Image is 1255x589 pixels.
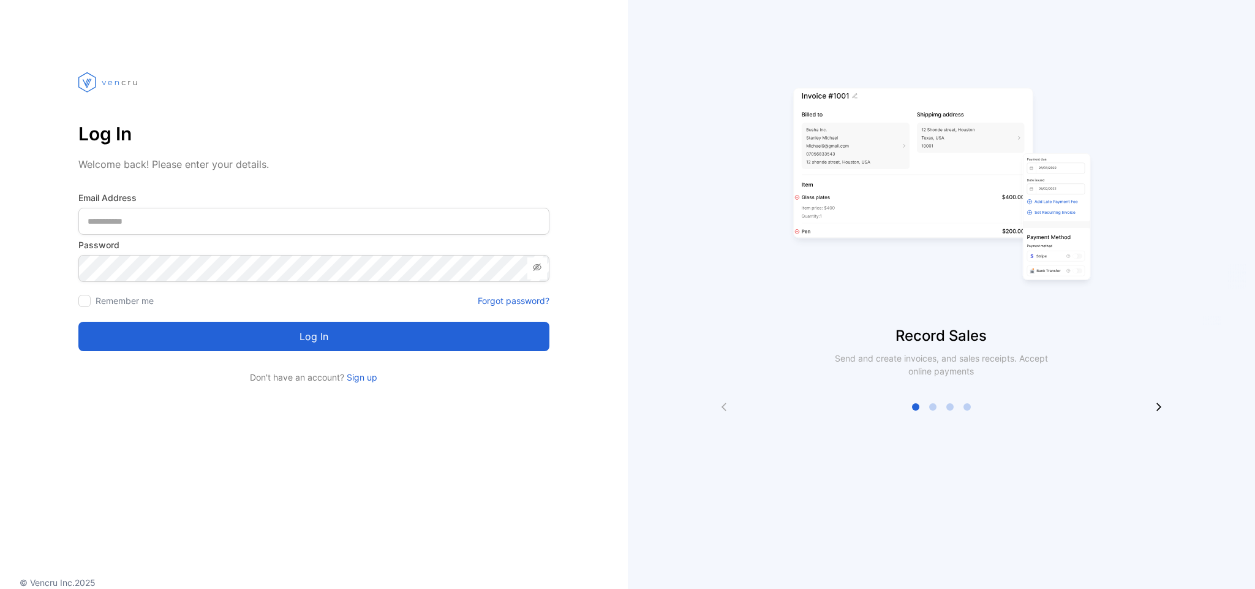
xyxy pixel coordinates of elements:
a: Sign up [344,372,377,382]
p: Log In [78,119,549,148]
button: Log in [78,322,549,351]
p: Don't have an account? [78,371,549,384]
label: Password [78,238,549,251]
label: Remember me [96,295,154,306]
img: vencru logo [78,49,140,115]
p: Welcome back! Please enter your details. [78,157,549,172]
label: Email Address [78,191,549,204]
img: slider image [788,49,1095,325]
p: Send and create invoices, and sales receipts. Accept online payments [824,352,1059,378]
a: Forgot password? [478,294,549,307]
